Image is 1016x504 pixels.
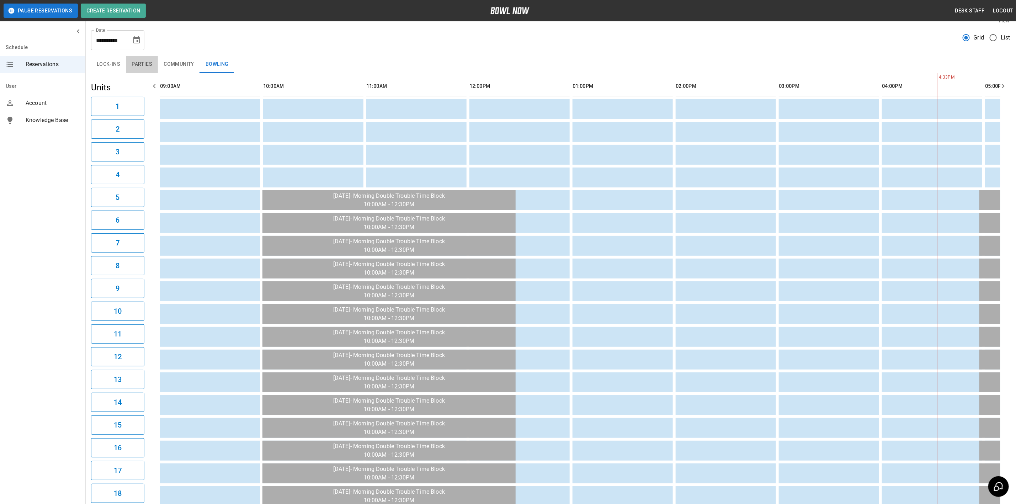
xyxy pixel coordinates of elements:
button: 1 [91,97,144,116]
span: Grid [974,33,984,42]
button: 9 [91,279,144,298]
h6: 3 [116,146,119,158]
button: 10 [91,302,144,321]
span: Knowledge Base [26,116,80,124]
button: Bowling [200,56,234,73]
h6: 8 [116,260,119,271]
h6: 5 [116,192,119,203]
span: Reservations [26,60,80,69]
th: 11:00AM [366,76,467,96]
button: 4 [91,165,144,184]
h6: 16 [114,442,122,453]
h6: 17 [114,465,122,476]
button: 17 [91,461,144,480]
button: 15 [91,415,144,435]
img: logo [490,7,530,14]
button: 6 [91,211,144,230]
button: 18 [91,484,144,503]
span: 4:33PM [937,74,939,81]
button: 3 [91,142,144,161]
button: Community [158,56,200,73]
h6: 1 [116,101,119,112]
h6: 15 [114,419,122,431]
h6: 11 [114,328,122,340]
h6: 7 [116,237,119,249]
button: 16 [91,438,144,457]
button: 8 [91,256,144,275]
h6: 6 [116,214,119,226]
div: inventory tabs [91,56,1010,73]
th: 12:00PM [469,76,570,96]
button: Parties [126,56,158,73]
th: 10:00AM [263,76,363,96]
span: List [1001,33,1010,42]
button: 11 [91,324,144,344]
h6: 14 [114,397,122,408]
button: 12 [91,347,144,366]
button: 2 [91,120,144,139]
h5: Units [91,82,144,93]
button: 5 [91,188,144,207]
h6: 4 [116,169,119,180]
h6: 18 [114,488,122,499]
span: Account [26,99,80,107]
button: 14 [91,393,144,412]
button: Pause Reservations [4,4,78,18]
button: 7 [91,233,144,253]
button: Create Reservation [81,4,146,18]
button: 13 [91,370,144,389]
th: 09:00AM [160,76,260,96]
h6: 12 [114,351,122,362]
button: Desk Staff [952,4,988,17]
h6: 10 [114,306,122,317]
button: Logout [990,4,1016,17]
h6: 2 [116,123,119,135]
button: Lock-ins [91,56,126,73]
h6: 13 [114,374,122,385]
button: Choose date, selected date is Sep 11, 2025 [129,33,144,47]
h6: 9 [116,283,119,294]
